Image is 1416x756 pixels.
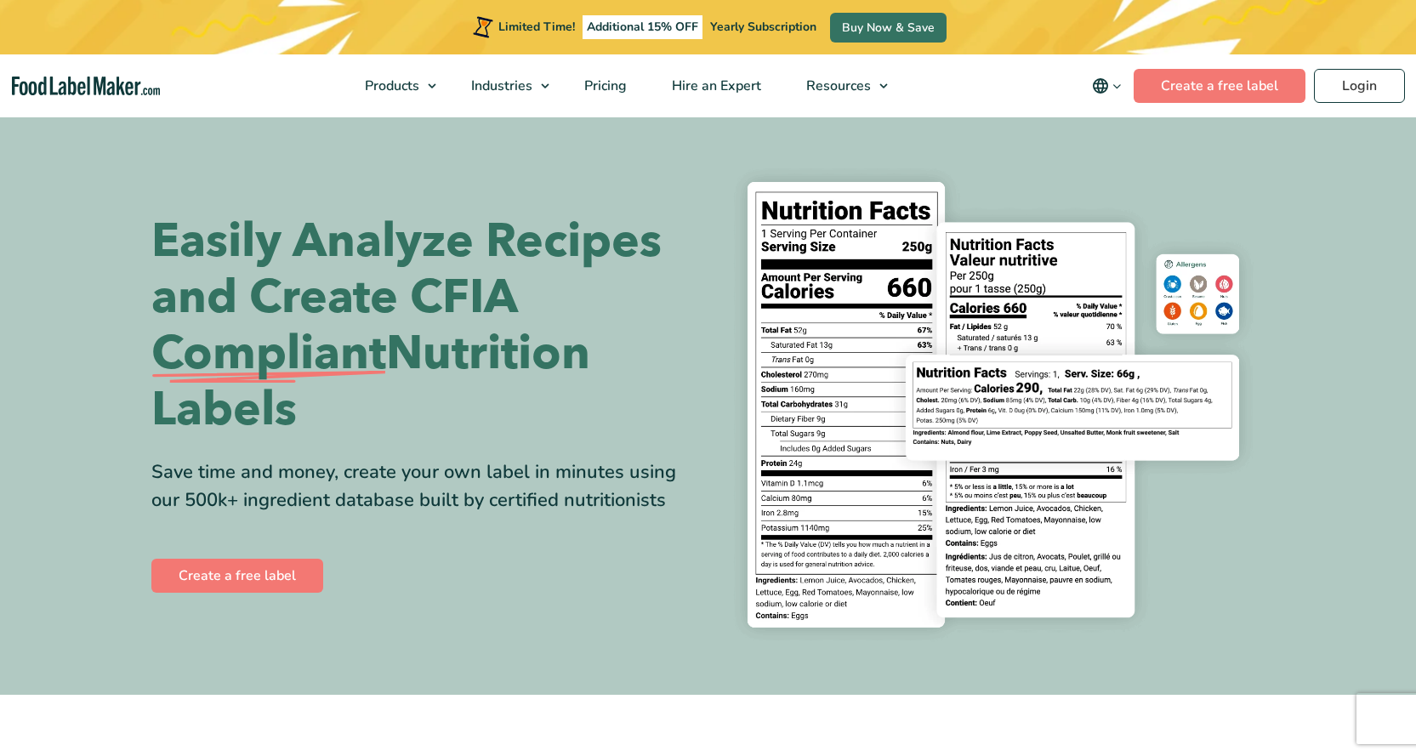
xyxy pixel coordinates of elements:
div: Save time and money, create your own label in minutes using our 500k+ ingredient database built b... [151,458,696,514]
h1: Easily Analyze Recipes and Create CFIA Nutrition Labels [151,213,696,438]
a: Resources [784,54,896,117]
span: Pricing [579,77,628,95]
span: Resources [801,77,873,95]
a: Create a free label [1134,69,1305,103]
span: Hire an Expert [667,77,763,95]
span: Compliant [151,326,386,382]
a: Create a free label [151,559,323,593]
a: Pricing [562,54,645,117]
a: Products [343,54,445,117]
span: Products [360,77,421,95]
a: Industries [449,54,558,117]
span: Limited Time! [498,19,575,35]
a: Buy Now & Save [830,13,947,43]
a: Hire an Expert [650,54,780,117]
span: Additional 15% OFF [583,15,702,39]
span: Industries [466,77,534,95]
span: Yearly Subscription [710,19,816,35]
a: Login [1314,69,1405,103]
